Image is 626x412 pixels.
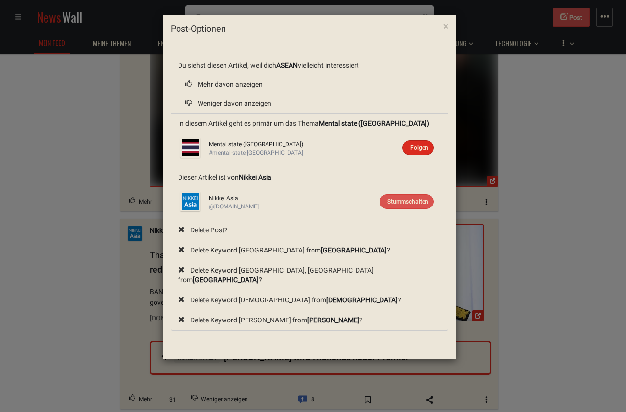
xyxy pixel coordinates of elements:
a: [PERSON_NAME] [307,316,359,324]
h4: Post-Optionen [171,23,448,35]
a: [GEOGRAPHIC_DATA] [321,246,387,254]
li: Delete Post? [171,220,448,241]
a: Nikkei Asia [239,173,271,181]
img: Profilbild von Mental state (Thailand) [180,138,200,158]
a: Mental state ([GEOGRAPHIC_DATA]) [319,119,429,127]
button: Close [436,14,456,39]
span: Folgen [410,144,428,151]
li: Weniger davon anzeigen [171,93,448,114]
li: Delete Keyword [GEOGRAPHIC_DATA], [GEOGRAPHIC_DATA] from ? [171,260,448,291]
div: @[DOMAIN_NAME] [209,203,434,211]
li: Dieser Artikel ist von [171,167,448,221]
a: Mental state ([GEOGRAPHIC_DATA]) [209,141,303,148]
img: Profilbild von Nikkei Asia [180,192,200,211]
div: #mental-state-[GEOGRAPHIC_DATA] [209,149,434,157]
a: Nikkei Asia [209,195,238,202]
li: Delete Keyword [PERSON_NAME] from ? [171,310,448,331]
li: Mehr davon anzeigen [171,74,448,94]
span: Stummschalten [387,198,428,205]
a: [GEOGRAPHIC_DATA] [193,276,259,284]
li: Du siehst diesen Artikel, weil dich vielleicht interessiert [171,55,448,75]
a: ASEAN [276,61,298,69]
span: × [443,21,448,32]
li: Delete Keyword [GEOGRAPHIC_DATA] from ? [171,240,448,261]
li: In diesem Artikel geht es primär um das Thema [171,114,448,168]
a: [DEMOGRAPHIC_DATA] [326,296,398,304]
li: Delete Keyword [DEMOGRAPHIC_DATA] from ? [171,290,448,311]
